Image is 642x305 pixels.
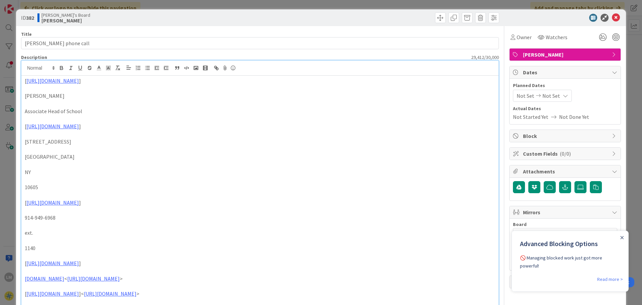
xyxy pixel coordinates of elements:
[26,290,79,297] a: [URL][DOMAIN_NAME]
[513,113,548,121] span: Not Started Yet
[21,54,47,60] span: Description
[26,77,79,84] a: [URL][DOMAIN_NAME]
[560,150,571,157] span: ( 0/0 )
[25,259,495,267] p: [ ]
[523,208,609,216] span: Mirrors
[25,229,495,237] p: ext.
[25,107,495,115] p: Associate Head of School
[25,275,64,282] a: [DOMAIN_NAME]
[546,33,567,41] span: Watchers
[14,1,30,9] span: Support
[523,150,609,158] span: Custom Fields
[49,54,499,60] div: 29,412 / 30,000
[25,77,495,85] p: [ ]
[517,33,532,41] span: Owner
[523,132,609,140] span: Block
[559,113,589,121] span: Not Done Yet
[67,275,120,282] a: [URL][DOMAIN_NAME]
[513,105,617,112] span: Actual Dates
[25,199,495,207] p: [ ]
[542,92,560,100] span: Not Set
[523,51,609,59] span: [PERSON_NAME]
[523,167,609,175] span: Attachments
[25,183,495,191] p: 10605
[25,214,495,222] p: 914‑949‑6968
[25,153,495,161] p: [GEOGRAPHIC_DATA]
[523,68,609,76] span: Dates
[513,82,617,89] span: Planned Dates
[517,92,534,100] span: Not Set
[84,290,136,297] a: [URL][DOMAIN_NAME]
[25,244,495,252] p: 1140
[25,123,495,130] p: [ ]
[517,229,602,239] span: Select...
[26,123,79,130] a: [URL][DOMAIN_NAME]
[513,222,527,227] span: Board
[25,275,495,283] p: < >
[26,199,79,206] a: [URL][DOMAIN_NAME]
[25,92,495,100] p: [PERSON_NAME]
[25,138,495,146] p: [STREET_ADDRESS]
[25,290,495,298] p: [ ]< >
[26,260,79,266] a: [URL][DOMAIN_NAME]
[512,231,629,292] iframe: UserGuiding Product Updates Slide Out
[21,37,499,49] input: type card name here...
[25,168,495,176] p: NY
